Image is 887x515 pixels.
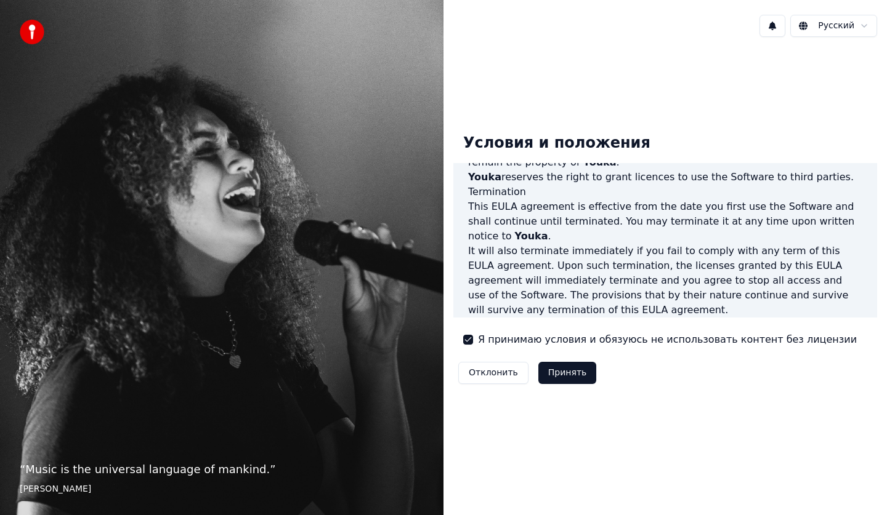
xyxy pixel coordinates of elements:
[468,170,862,185] p: reserves the right to grant licences to use the Software to third parties.
[538,362,597,384] button: Принять
[468,317,862,332] h3: Governing Law
[20,483,424,495] footer: [PERSON_NAME]
[583,156,617,168] span: Youka
[20,461,424,478] p: “ Music is the universal language of mankind. ”
[468,171,501,183] span: Youka
[20,20,44,44] img: youka
[468,199,862,244] p: This EULA agreement is effective from the date you first use the Software and shall continue unti...
[468,244,862,317] p: It will also terminate immediately if you fail to comply with any term of this EULA agreement. Up...
[468,185,862,199] h3: Termination
[458,362,529,384] button: Отклонить
[515,230,548,242] span: Youka
[478,332,857,347] label: Я принимаю условия и обязуюсь не использовать контент без лицензии
[453,124,660,163] div: Условия и положения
